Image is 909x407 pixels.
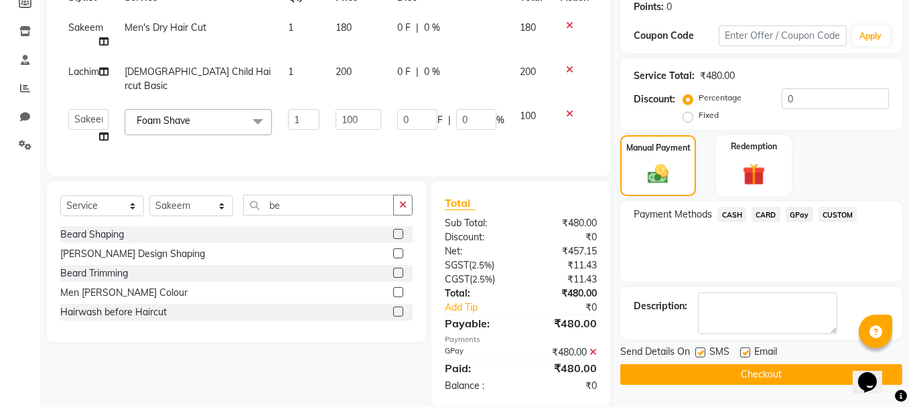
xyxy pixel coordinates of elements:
[336,21,352,33] span: 180
[397,65,411,79] span: 0 F
[521,244,608,258] div: ₹457.15
[754,345,777,361] span: Email
[717,207,746,222] span: CASH
[472,260,492,270] span: 2.5%
[416,21,419,35] span: |
[435,287,521,301] div: Total:
[416,65,419,79] span: |
[435,244,521,258] div: Net:
[68,66,99,78] span: Lachim
[521,315,608,331] div: ₹480.00
[521,345,608,359] div: ₹480.00
[634,29,719,43] div: Coupon Code
[521,272,608,287] div: ₹11.43
[634,299,687,313] div: Description:
[736,161,772,189] img: _gift.svg
[435,216,521,230] div: Sub Total:
[520,66,537,78] span: 200
[521,216,608,230] div: ₹480.00
[521,379,608,393] div: ₹0
[424,65,440,79] span: 0 %
[819,207,857,222] span: CUSTOM
[786,207,813,222] span: GPay
[288,66,293,78] span: 1
[435,360,521,376] div: Paid:
[521,258,608,272] div: ₹11.43
[699,92,742,104] label: Percentage
[699,109,719,121] label: Fixed
[752,207,780,222] span: CARD
[641,162,675,187] img: _cash.svg
[68,21,103,33] span: Sakeem
[496,113,504,127] span: %
[634,92,675,106] div: Discount:
[634,69,695,83] div: Service Total:
[448,113,451,127] span: |
[620,364,902,385] button: Checkout
[190,114,196,127] a: x
[435,379,521,393] div: Balance :
[634,208,712,222] span: Payment Methods
[437,113,443,127] span: F
[731,141,777,153] label: Redemption
[424,21,440,35] span: 0 %
[620,345,690,361] span: Send Details On
[60,266,128,280] div: Beard Trimming
[852,26,890,46] button: Apply
[445,273,470,285] span: CGST
[60,247,205,261] div: [PERSON_NAME] Design Shaping
[700,69,735,83] div: ₹480.00
[521,360,608,376] div: ₹480.00
[435,258,521,272] div: ( )
[60,228,124,242] div: Beard Shaping
[521,287,608,301] div: ₹480.00
[397,21,411,35] span: 0 F
[445,259,469,271] span: SGST
[125,66,271,92] span: [DEMOGRAPHIC_DATA] Child Haircut Basic
[60,305,167,319] div: Hairwash before Haircut
[521,230,608,244] div: ₹0
[60,286,188,300] div: Men [PERSON_NAME] Colour
[709,345,729,361] span: SMS
[520,110,537,122] span: 100
[435,315,521,331] div: Payable:
[435,272,521,287] div: ( )
[288,21,293,33] span: 1
[137,114,190,127] span: Foam Shave
[520,21,537,33] span: 180
[435,345,521,359] div: GPay
[435,301,535,315] a: Add Tip
[243,195,394,216] input: Search or Scan
[853,353,896,394] iframe: chat widget
[626,142,691,154] label: Manual Payment
[719,25,846,46] input: Enter Offer / Coupon Code
[336,66,352,78] span: 200
[535,301,607,315] div: ₹0
[445,334,597,345] div: Payments
[125,21,206,33] span: Men's Dry Hair Cut
[435,230,521,244] div: Discount:
[472,274,492,284] span: 2.5%
[445,196,476,210] span: Total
